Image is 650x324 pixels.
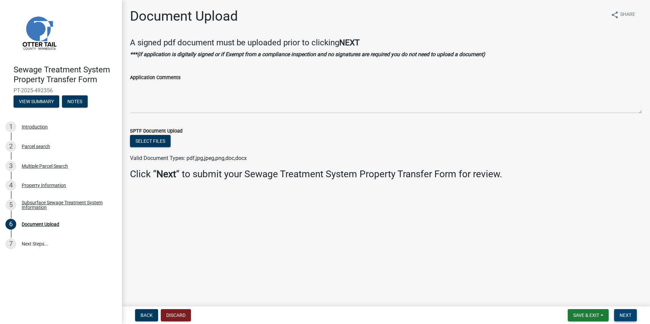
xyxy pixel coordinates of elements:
[130,51,485,57] strong: ***(if application is digitally signed or if Exempt from a compliance inspection and no signature...
[130,38,642,48] h4: A signed pdf document must be uploaded prior to clicking
[22,222,59,227] div: Document Upload
[611,11,619,19] i: share
[605,8,641,21] button: shareShare
[22,183,66,188] div: Property Information
[14,87,108,94] span: PT-2025-492356
[62,99,88,105] wm-modal-confirm: Notes
[14,95,59,108] button: View Summary
[5,238,16,249] div: 7
[22,200,111,210] div: Subsurface Sewage Treatment System Information
[620,313,631,318] span: Next
[135,309,158,321] button: Back
[5,200,16,210] div: 5
[5,161,16,171] div: 3
[14,65,116,85] h4: Sewage Treatment System Property Transfer Form
[22,124,48,129] div: Introduction
[156,168,176,180] strong: Next
[130,168,642,180] h3: Click “ ” to submit your Sewage Treatment System Property Transfer Form for review.
[62,95,88,108] button: Notes
[130,155,247,161] span: Valid Document Types: pdf,jpg,jpeg,png,doc,docx
[140,313,153,318] span: Back
[5,121,16,132] div: 1
[568,309,609,321] button: Save & Exit
[573,313,599,318] span: Save & Exit
[14,7,64,58] img: Otter Tail County, Minnesota
[130,135,171,147] button: Select files
[161,309,191,321] button: Discard
[620,11,635,19] span: Share
[22,164,68,168] div: Multiple Parcel Search
[130,75,180,80] label: Application Comments
[130,8,238,24] h1: Document Upload
[130,129,182,134] label: SPTF Document Upload
[22,144,50,149] div: Parcel search
[5,219,16,230] div: 6
[614,309,637,321] button: Next
[339,38,360,47] strong: NEXT
[5,141,16,152] div: 2
[5,180,16,191] div: 4
[14,99,59,105] wm-modal-confirm: Summary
